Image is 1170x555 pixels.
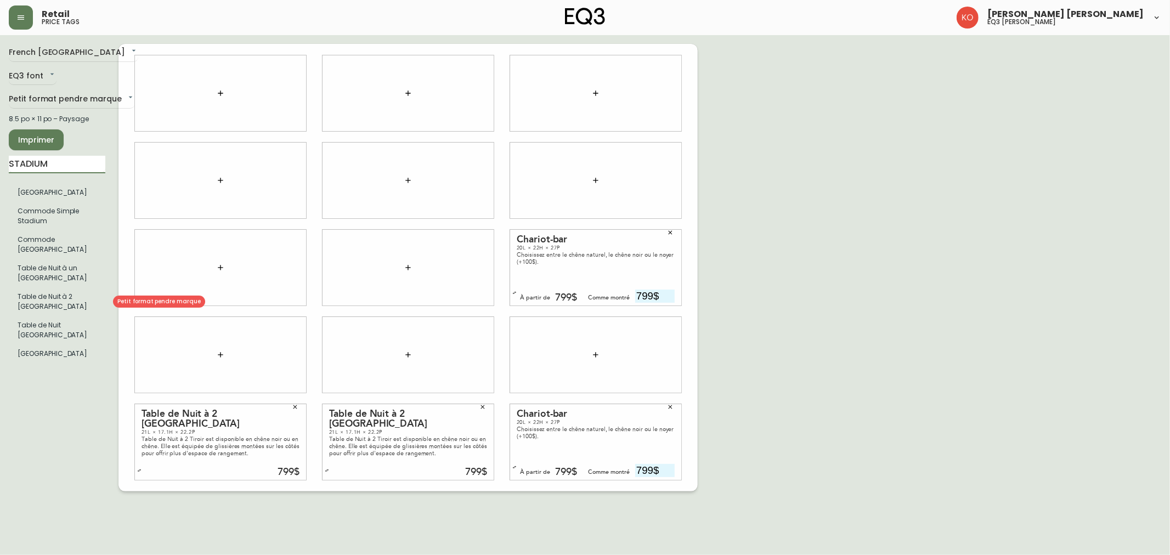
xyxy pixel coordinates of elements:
div: French [GEOGRAPHIC_DATA] [9,44,138,62]
h5: price tags [42,19,80,25]
div: 8.5 po × 11 po – Paysage [9,114,105,124]
li: Petit format pendre marque [9,316,105,344]
div: Choisissez entre le chêne naturel, le chêne noir ou le noyer (+100$). [517,251,675,265]
div: EQ3 font [9,67,56,86]
li: [GEOGRAPHIC_DATA] [9,183,105,202]
div: Table de Nuit à 2 Tiroir est disponible en chêne noir ou en chêne. Elle est équipée de glissières... [142,435,299,457]
div: 20L × 22H × 27P [517,245,675,251]
div: Comme montré [588,467,630,477]
span: [PERSON_NAME] [PERSON_NAME] [987,10,1144,19]
div: 21L × 17.1H × 22.2P [329,429,487,435]
li: Petit format pendre marque [9,344,105,363]
div: 799$ [278,467,299,477]
div: 799$ [556,467,578,477]
li: Table de Nuit à 2 [GEOGRAPHIC_DATA] [9,287,105,316]
div: Table de Nuit à 2 [GEOGRAPHIC_DATA] [142,409,299,429]
h5: eq3 [PERSON_NAME] [987,19,1056,25]
input: Prix sans le $ [635,290,675,303]
div: Petit format pendre marque [9,90,135,109]
li: Petit format pendre marque [9,202,105,230]
div: Table de Nuit à 2 Tiroir est disponible en chêne noir ou en chêne. Elle est équipée de glissières... [329,435,487,457]
li: Petit format pendre marque [9,230,105,259]
span: Imprimer [18,133,55,147]
div: Choisissez entre le chêne naturel, le chêne noir ou le noyer (+100$). [517,426,675,440]
div: Chariot-bar [517,235,675,245]
div: 799$ [465,467,487,477]
div: Table de Nuit à 2 [GEOGRAPHIC_DATA] [329,409,487,429]
div: Chariot-bar [517,409,675,419]
div: À partir de [520,293,550,303]
img: logo [565,8,606,25]
div: 799$ [556,293,578,303]
li: Petit format pendre marque [9,259,105,287]
div: À partir de [520,467,550,477]
div: Comme montré [588,293,630,303]
div: 20L × 22H × 27P [517,419,675,426]
div: 21L × 17.1H × 22.2P [142,429,299,435]
input: Recherche [9,156,105,173]
span: Retail [42,10,70,19]
img: 9beb5e5239b23ed26e0d832b1b8f6f2a [957,7,979,29]
button: Imprimer [9,129,64,150]
input: Prix sans le $ [635,464,675,477]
